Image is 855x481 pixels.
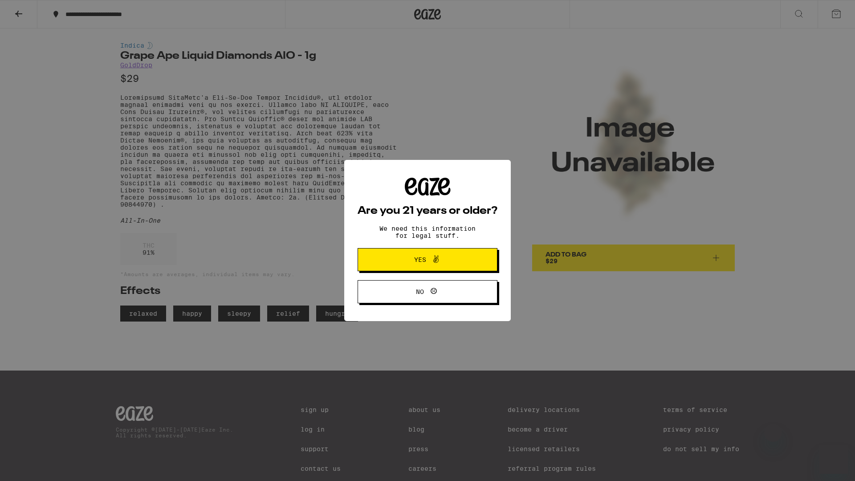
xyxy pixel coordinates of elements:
[819,445,848,474] iframe: Button to launch messaging window
[372,225,483,239] p: We need this information for legal stuff.
[358,280,497,303] button: No
[764,424,782,442] iframe: Close message
[416,289,424,295] span: No
[358,248,497,271] button: Yes
[358,206,497,216] h2: Are you 21 years or older?
[414,257,426,263] span: Yes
